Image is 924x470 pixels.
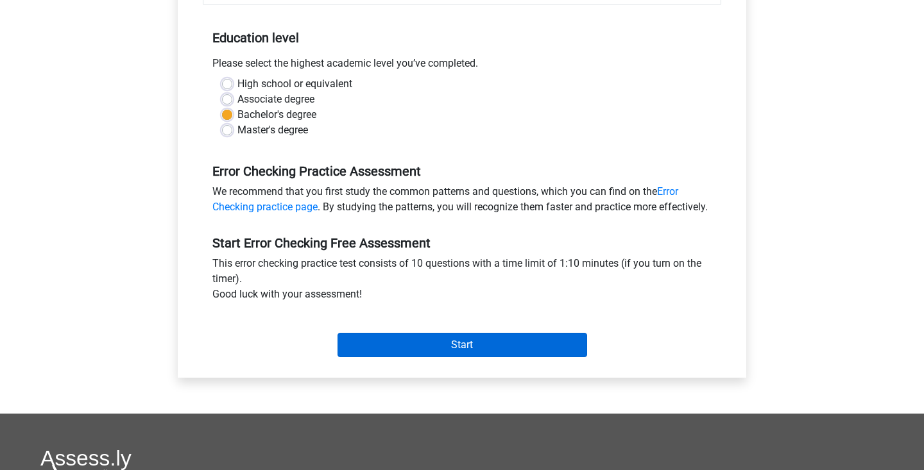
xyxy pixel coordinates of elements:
[203,56,721,76] div: Please select the highest academic level you’ve completed.
[203,184,721,220] div: We recommend that you first study the common patterns and questions, which you can find on the . ...
[237,107,316,122] label: Bachelor's degree
[212,164,712,179] h5: Error Checking Practice Assessment
[237,92,314,107] label: Associate degree
[237,76,352,92] label: High school or equivalent
[203,256,721,307] div: This error checking practice test consists of 10 questions with a time limit of 1:10 minutes (if ...
[212,25,712,51] h5: Education level
[338,333,587,357] input: Start
[237,122,308,138] label: Master's degree
[212,235,712,251] h5: Start Error Checking Free Assessment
